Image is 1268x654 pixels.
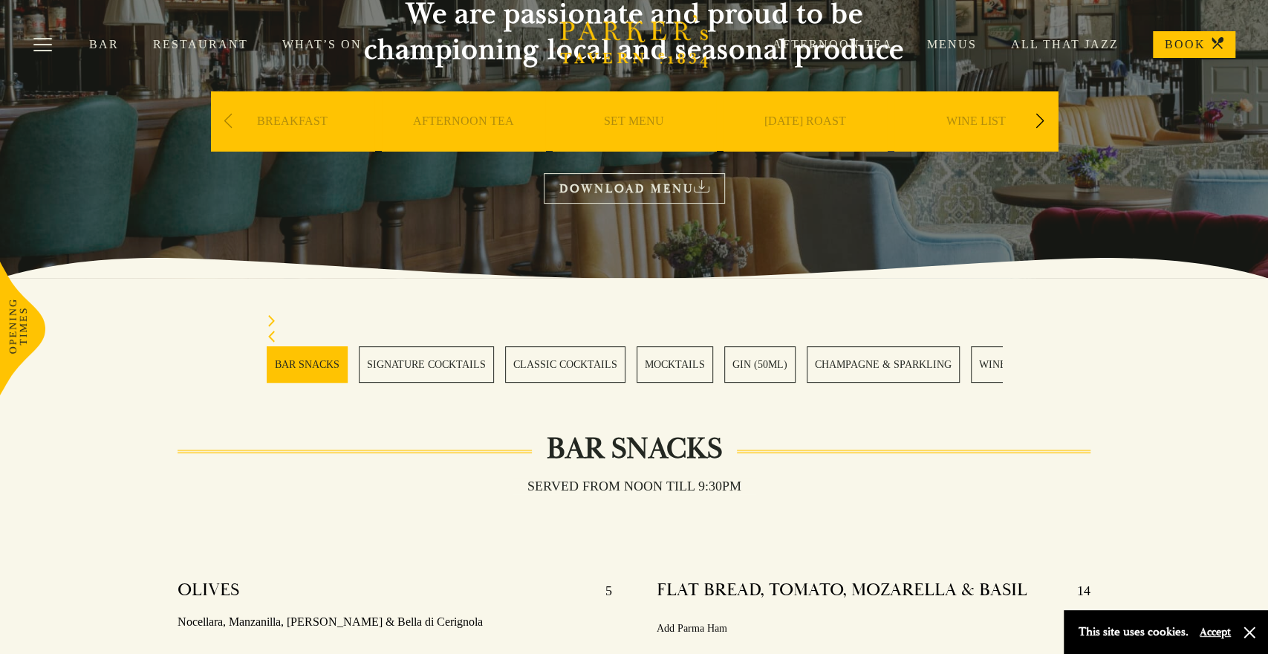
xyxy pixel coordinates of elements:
a: DOWNLOAD MENU [544,173,725,204]
h3: Served from noon till 9:30pm [513,478,756,494]
a: 3 / 28 [505,346,625,383]
h4: FLAT BREAD, TOMATO, MOZARELLA & BASIL [657,579,1027,603]
a: 2 / 28 [359,346,494,383]
div: Next slide [267,315,1002,331]
div: 2 / 9 [382,91,545,195]
a: 4 / 28 [637,346,713,383]
a: AFTERNOON TEA [413,114,514,173]
a: [DATE] ROAST [764,114,846,173]
div: 5 / 9 [894,91,1058,195]
p: Nocellara, Manzanilla, [PERSON_NAME] & Bella di Cerignola [178,612,612,633]
h4: OLIVES [178,579,239,603]
div: 3 / 9 [553,91,716,195]
a: WINE LIST [946,114,1006,173]
div: Previous slide [218,105,238,137]
p: This site uses cookies. [1079,621,1189,643]
a: SET MENU [604,114,664,173]
p: 5 [591,579,612,603]
h2: Bar Snacks [532,431,737,467]
div: 4 / 9 [724,91,887,195]
div: Previous slide [267,331,1002,346]
a: 1 / 28 [267,346,348,383]
button: Close and accept [1242,625,1257,640]
a: 6 / 28 [807,346,960,383]
p: Add Parma Ham [657,619,727,638]
p: 14 [1062,579,1090,603]
button: Accept [1200,625,1231,639]
a: 5 / 28 [724,346,796,383]
div: 1 / 9 [211,91,374,195]
div: Next slide [1030,105,1050,137]
a: 7 / 28 [971,346,1021,383]
a: BREAKFAST [257,114,328,173]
